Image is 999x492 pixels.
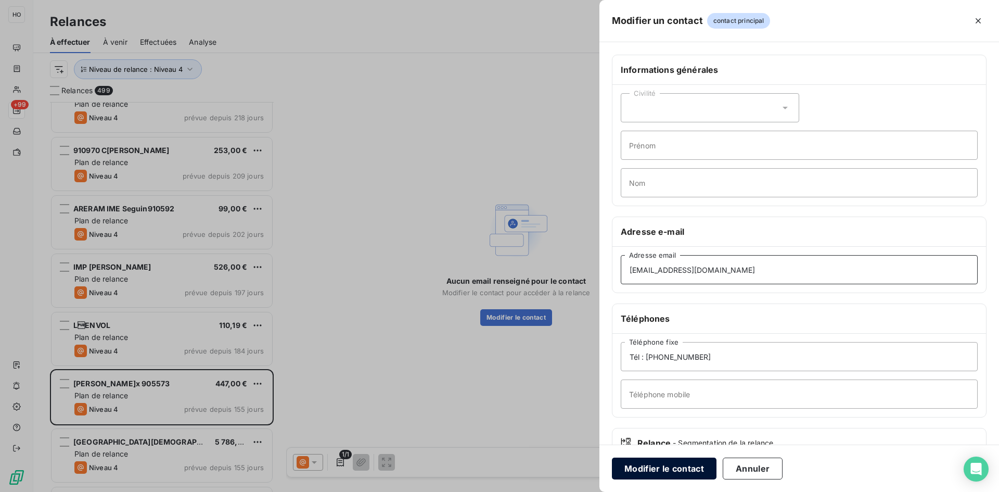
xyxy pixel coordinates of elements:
[964,457,989,482] div: Open Intercom Messenger
[621,312,978,325] h6: Téléphones
[612,458,716,480] button: Modifier le contact
[673,438,773,448] span: - Segmentation de la relance
[621,255,978,284] input: placeholder
[621,380,978,409] input: placeholder
[621,131,978,160] input: placeholder
[612,14,703,28] h5: Modifier un contact
[621,168,978,197] input: placeholder
[621,437,978,449] div: Relance
[621,64,978,76] h6: Informations générales
[707,13,771,29] span: contact principal
[621,342,978,371] input: placeholder
[621,225,978,238] h6: Adresse e-mail
[723,458,783,480] button: Annuler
